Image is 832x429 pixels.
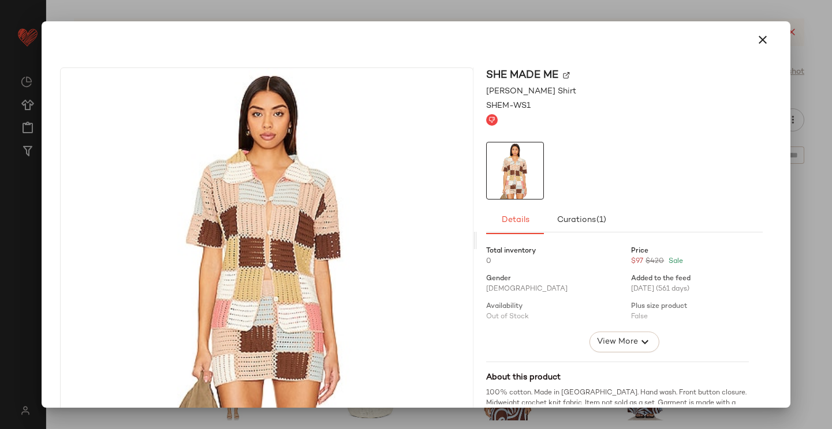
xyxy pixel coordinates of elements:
div: About this product [486,371,749,383]
span: Curations [556,216,606,225]
span: [PERSON_NAME] Shirt [486,85,576,97]
span: (1) [596,216,606,225]
span: SHE MADE ME [486,67,558,83]
span: Details [501,216,529,225]
img: SHEM-WS1_V1.jpg [487,142,543,199]
img: svg%3e [488,116,495,123]
span: View More [596,335,638,349]
span: SHEM-WS1 [486,100,531,112]
button: View More [590,332,659,352]
div: 100% cotton. Made in [GEOGRAPHIC_DATA]. Hand wash. Front button closure. Midweight crochet knit f... [486,388,749,419]
img: svg%3e [563,72,570,79]
img: SHEM-WS1_V1.jpg [61,68,473,413]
